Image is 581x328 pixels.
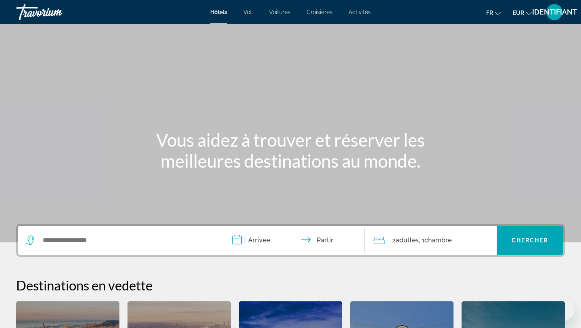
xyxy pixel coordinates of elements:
[224,226,365,255] button: Dates d'arrivée et de départ
[18,226,563,255] div: Widget de recherche
[486,10,493,16] font: fr
[424,236,451,244] font: Chambre
[16,277,565,293] h2: Destinations en vedette
[243,9,253,15] a: Vol.
[497,226,563,255] button: Chercher
[532,8,577,16] font: IDENTIFIANT
[307,9,332,15] a: Croisières
[549,296,575,322] iframe: Bouton de lancement de la fenêtre de messagerie
[512,237,548,244] font: Chercher
[392,236,396,244] font: 2
[513,7,532,19] button: Changer de devise
[544,4,565,21] button: Menu utilisateur
[16,2,97,23] a: Travorium
[486,7,501,19] button: Changer de langue
[210,9,227,15] a: Hôtels
[349,9,371,15] a: Activités
[419,236,424,244] font: , 1
[396,236,419,244] font: adultes
[365,226,497,255] button: Voyageurs : 2 adultes, 0 enfants
[269,9,290,15] a: Voitures
[513,10,524,16] font: EUR
[156,129,425,171] font: Vous aidez à trouver et réserver les meilleures destinations au monde.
